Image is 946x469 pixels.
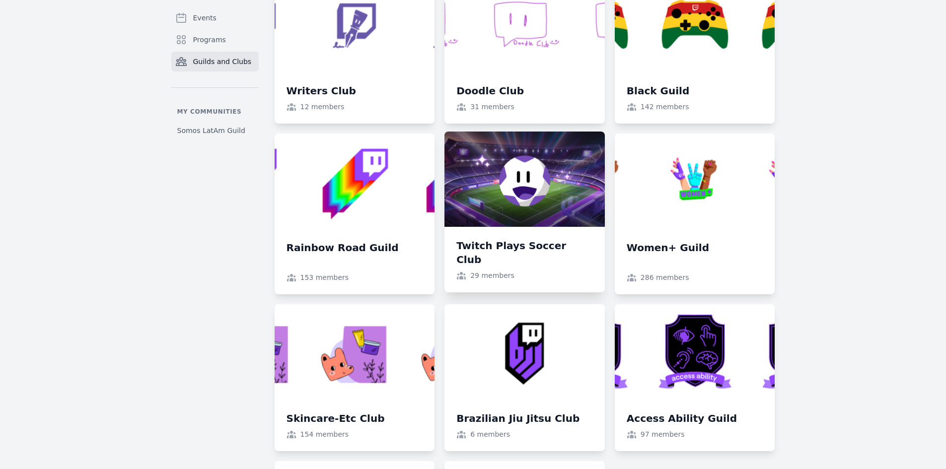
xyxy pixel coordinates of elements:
[171,122,259,139] a: Somos LatAm Guild
[171,52,259,71] a: Guilds and Clubs
[193,57,252,67] span: Guilds and Clubs
[177,126,245,135] span: Somos LatAm Guild
[171,8,259,139] nav: Sidebar
[193,35,226,45] span: Programs
[171,8,259,28] a: Events
[193,13,217,23] span: Events
[171,30,259,50] a: Programs
[171,108,259,116] p: My communities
